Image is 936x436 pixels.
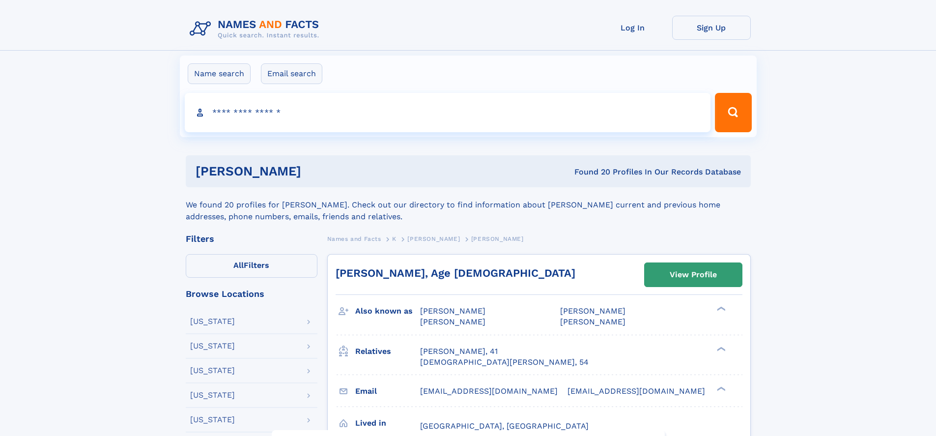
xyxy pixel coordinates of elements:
[392,233,397,245] a: K
[645,263,742,287] a: View Profile
[190,318,235,325] div: [US_STATE]
[188,63,251,84] label: Name search
[420,386,558,396] span: [EMAIL_ADDRESS][DOMAIN_NAME]
[670,263,717,286] div: View Profile
[190,391,235,399] div: [US_STATE]
[355,415,420,432] h3: Lived in
[420,317,485,326] span: [PERSON_NAME]
[714,306,726,312] div: ❯
[190,416,235,424] div: [US_STATE]
[420,306,485,316] span: [PERSON_NAME]
[336,267,575,279] a: [PERSON_NAME], Age [DEMOGRAPHIC_DATA]
[196,165,438,177] h1: [PERSON_NAME]
[233,261,244,270] span: All
[355,343,420,360] h3: Relatives
[438,167,741,177] div: Found 20 Profiles In Our Records Database
[715,93,751,132] button: Search Button
[327,233,381,245] a: Names and Facts
[186,254,317,278] label: Filters
[471,235,524,242] span: [PERSON_NAME]
[560,306,625,316] span: [PERSON_NAME]
[407,235,460,242] span: [PERSON_NAME]
[567,386,705,396] span: [EMAIL_ADDRESS][DOMAIN_NAME]
[714,385,726,392] div: ❯
[407,233,460,245] a: [PERSON_NAME]
[190,367,235,375] div: [US_STATE]
[185,93,711,132] input: search input
[190,342,235,350] div: [US_STATE]
[420,357,589,368] a: [DEMOGRAPHIC_DATA][PERSON_NAME], 54
[714,346,726,352] div: ❯
[186,16,327,42] img: Logo Names and Facts
[355,303,420,320] h3: Also known as
[420,346,498,357] a: [PERSON_NAME], 41
[186,234,317,243] div: Filters
[355,383,420,400] h3: Email
[420,421,589,431] span: [GEOGRAPHIC_DATA], [GEOGRAPHIC_DATA]
[261,63,322,84] label: Email search
[672,16,751,40] a: Sign Up
[186,187,751,223] div: We found 20 profiles for [PERSON_NAME]. Check out our directory to find information about [PERSON...
[560,317,625,326] span: [PERSON_NAME]
[186,290,317,298] div: Browse Locations
[594,16,672,40] a: Log In
[392,235,397,242] span: K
